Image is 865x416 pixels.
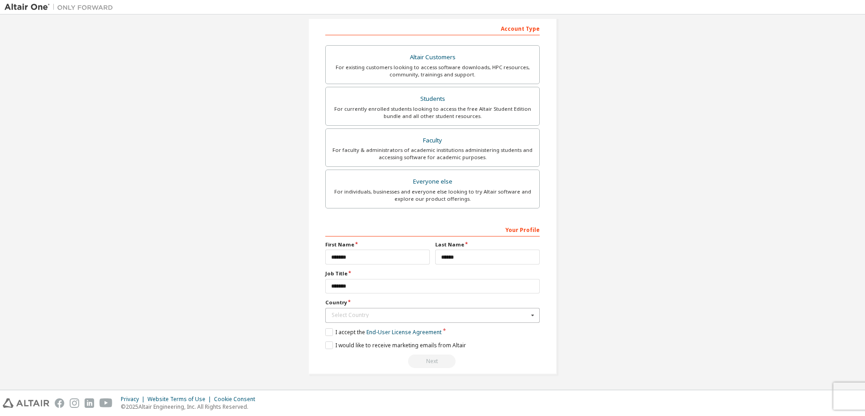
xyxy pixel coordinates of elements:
div: Select Country [332,312,528,318]
img: youtube.svg [100,398,113,408]
div: Faculty [331,134,534,147]
div: Account Type [325,21,540,35]
label: Country [325,299,540,306]
label: I accept the [325,328,442,336]
div: For currently enrolled students looking to access the free Altair Student Edition bundle and all ... [331,105,534,120]
label: Job Title [325,270,540,277]
div: Your Profile [325,222,540,236]
label: First Name [325,241,430,248]
label: I would like to receive marketing emails from Altair [325,341,466,349]
div: Read and acccept EULA to continue [325,355,540,368]
div: Everyone else [331,175,534,188]
div: For individuals, businesses and everyone else looking to try Altair software and explore our prod... [331,188,534,203]
div: Cookie Consent [214,396,261,403]
label: Last Name [435,241,540,248]
div: Website Terms of Use [147,396,214,403]
img: Altair One [5,3,118,12]
div: Altair Customers [331,51,534,64]
div: Privacy [121,396,147,403]
img: instagram.svg [70,398,79,408]
a: End-User License Agreement [366,328,442,336]
img: altair_logo.svg [3,398,49,408]
div: Students [331,93,534,105]
p: © 2025 Altair Engineering, Inc. All Rights Reserved. [121,403,261,411]
div: For existing customers looking to access software downloads, HPC resources, community, trainings ... [331,64,534,78]
div: For faculty & administrators of academic institutions administering students and accessing softwa... [331,147,534,161]
img: facebook.svg [55,398,64,408]
img: linkedin.svg [85,398,94,408]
